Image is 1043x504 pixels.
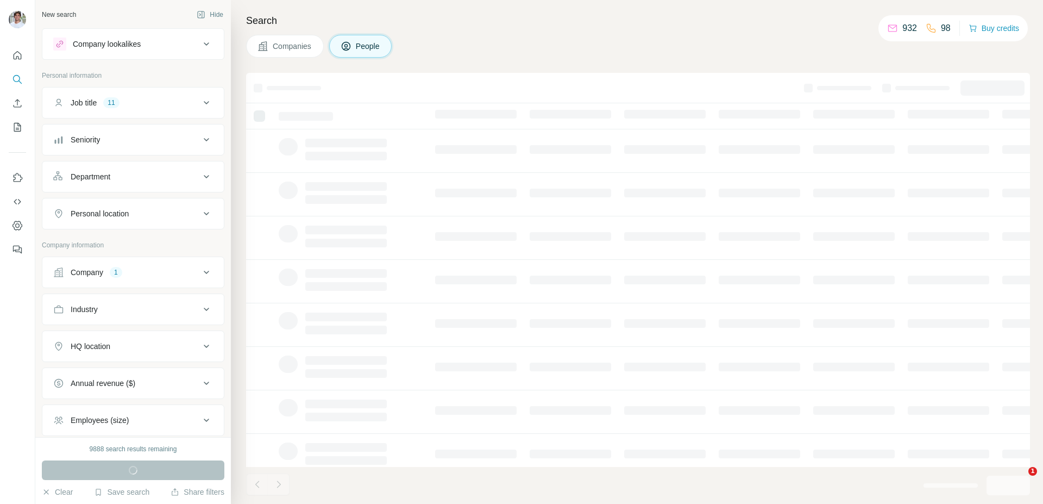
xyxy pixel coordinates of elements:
button: Use Surfe API [9,192,26,211]
button: Save search [94,487,149,497]
div: HQ location [71,341,110,352]
div: 11 [103,98,119,108]
div: Annual revenue ($) [71,378,135,389]
button: Buy credits [969,21,1019,36]
img: Avatar [9,11,26,28]
button: Use Surfe on LinkedIn [9,168,26,188]
button: My lists [9,117,26,137]
button: Company lookalikes [42,31,224,57]
button: Company1 [42,259,224,285]
button: Enrich CSV [9,94,26,113]
button: Share filters [171,487,224,497]
div: Job title [71,97,97,108]
button: Industry [42,296,224,322]
p: 98 [941,22,951,35]
button: Annual revenue ($) [42,370,224,396]
span: People [356,41,381,52]
button: Seniority [42,127,224,153]
button: Job title11 [42,90,224,116]
button: Dashboard [9,216,26,235]
h4: Search [246,13,1030,28]
p: 932 [902,22,917,35]
button: Employees (size) [42,407,224,433]
div: 9888 search results remaining [90,444,177,454]
div: 1 [110,267,122,277]
button: Personal location [42,201,224,227]
div: Industry [71,304,98,315]
div: Company [71,267,103,278]
div: Personal location [71,208,129,219]
div: Department [71,171,110,182]
button: Search [9,70,26,89]
p: Company information [42,240,224,250]
iframe: Intercom live chat [1006,467,1032,493]
div: Seniority [71,134,100,145]
div: New search [42,10,76,20]
button: HQ location [42,333,224,359]
button: Clear [42,487,73,497]
div: Company lookalikes [73,39,141,49]
button: Feedback [9,240,26,259]
span: Companies [273,41,312,52]
div: Employees (size) [71,415,129,426]
p: Personal information [42,71,224,80]
button: Department [42,164,224,190]
button: Quick start [9,46,26,65]
button: Hide [189,7,231,23]
span: 1 [1028,467,1037,476]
